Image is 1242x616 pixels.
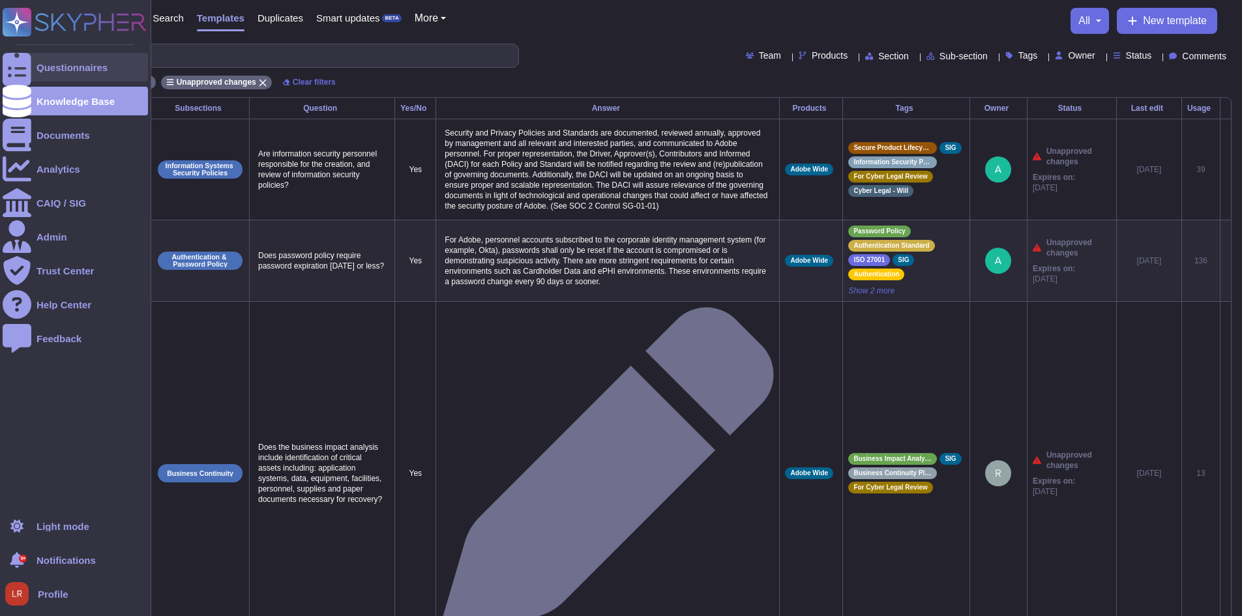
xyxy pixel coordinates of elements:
[3,53,148,81] a: Questionnaires
[1187,104,1215,112] div: Usage
[945,145,956,151] span: SIG
[1143,16,1207,26] span: New template
[853,456,932,462] span: Business Impact Analysis
[853,173,927,180] span: For Cyber Legal Review
[853,242,929,249] span: Authentication Standard
[848,104,964,112] div: Tags
[1126,51,1152,60] span: Status
[853,470,932,477] span: Business Continuity Planning
[1068,51,1095,60] span: Owner
[3,324,148,353] a: Feedback
[255,145,389,194] p: Are information security personnel responsible for the creation, and review of information securi...
[1187,468,1215,478] div: 13
[759,51,781,60] span: Team
[3,222,148,251] a: Admin
[785,104,837,112] div: Products
[1033,486,1075,497] span: [DATE]
[37,164,80,174] div: Analytics
[255,439,389,508] p: Does the business impact analysis include identification of critical assets including: applicatio...
[853,271,899,278] span: Authentication
[3,188,148,217] a: CAIQ / SIG
[945,456,956,462] span: SIG
[37,130,90,140] div: Documents
[3,121,148,149] a: Documents
[3,256,148,285] a: Trust Center
[441,104,774,112] div: Answer
[1122,164,1176,175] div: [DATE]
[156,104,244,112] div: Subsections
[1117,8,1217,34] button: New template
[1046,146,1111,167] span: Unapproved changes
[3,579,38,608] button: user
[812,51,848,60] span: Products
[853,159,932,166] span: Information Security Policy
[52,44,518,67] input: Search by keywords
[853,145,932,151] span: Secure Product Lifecycle Standard
[197,13,244,23] span: Templates
[167,470,233,477] p: Business Continuity
[1078,16,1090,26] span: all
[153,13,184,23] span: Search
[1033,104,1111,112] div: Status
[37,555,96,565] span: Notifications
[939,51,988,61] span: Sub-section
[1078,16,1101,26] button: all
[1033,172,1075,183] span: Expires on:
[1033,274,1075,284] span: [DATE]
[316,13,380,23] span: Smart updates
[1033,476,1075,486] span: Expires on:
[37,198,86,208] div: CAIQ / SIG
[400,468,430,478] p: Yes
[3,87,148,115] a: Knowledge Base
[1033,183,1075,193] span: [DATE]
[177,78,256,86] span: Unapproved changes
[1182,51,1226,61] span: Comments
[400,256,430,266] p: Yes
[255,247,389,274] p: Does password policy require password expiration [DATE] or less?
[1122,104,1176,112] div: Last edit
[37,300,91,310] div: Help Center
[37,63,108,72] div: Questionnaires
[790,470,828,477] span: Adobe Wide
[255,104,389,112] div: Question
[985,460,1011,486] img: user
[3,290,148,319] a: Help Center
[258,13,303,23] span: Duplicates
[975,104,1022,112] div: Owner
[1122,468,1176,478] div: [DATE]
[790,166,828,173] span: Adobe Wide
[985,156,1011,183] img: user
[293,78,336,86] span: Clear filters
[400,104,430,112] div: Yes/No
[382,14,401,22] div: BETA
[415,13,447,23] button: More
[37,266,94,276] div: Trust Center
[19,555,27,563] div: 9+
[5,582,29,606] img: user
[878,51,909,61] span: Section
[1187,256,1215,266] div: 136
[1018,51,1038,60] span: Tags
[853,188,908,194] span: Cyber Legal - Will
[790,257,828,264] span: Adobe Wide
[441,231,774,290] p: For Adobe, personnel accounts subscribed to the corporate identity management system (for example...
[400,164,430,175] p: Yes
[853,484,927,491] span: For Cyber Legal Review
[1122,256,1176,266] div: [DATE]
[415,13,438,23] span: More
[162,162,238,176] p: Information Systems Security Policies
[853,228,905,235] span: Password Policy
[1187,164,1215,175] div: 39
[985,248,1011,274] img: user
[1046,237,1111,258] span: Unapproved changes
[38,589,68,599] span: Profile
[898,257,909,263] span: SIG
[1033,263,1075,274] span: Expires on:
[162,254,238,267] p: Authentication & Password Policy
[37,232,67,242] div: Admin
[37,96,115,106] div: Knowledge Base
[37,521,89,531] div: Light mode
[441,125,774,214] p: Security and Privacy Policies and Standards are documented, reviewed annually, approved by manage...
[3,154,148,183] a: Analytics
[848,286,964,296] span: Show 2 more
